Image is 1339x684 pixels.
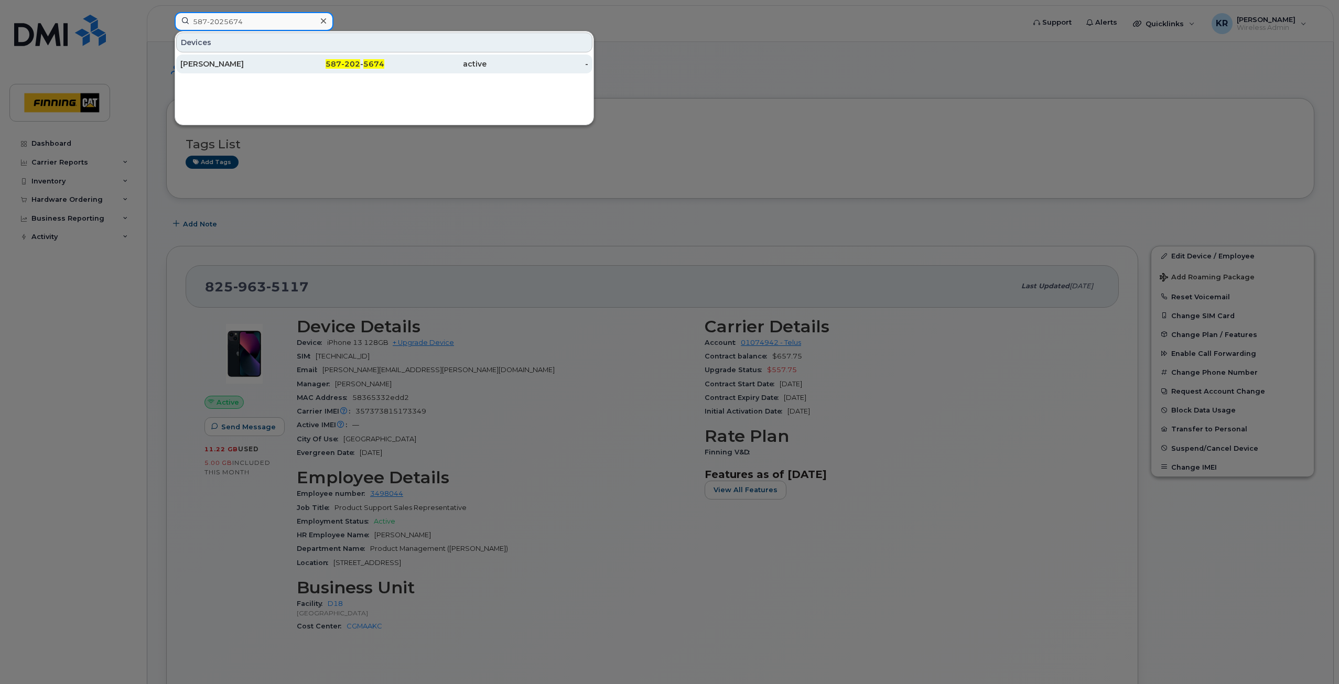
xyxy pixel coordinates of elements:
[176,32,592,52] div: Devices
[1293,638,1331,676] iframe: Messenger Launcher
[176,55,592,73] a: [PERSON_NAME]587-202-5674active-
[283,59,385,69] div: -
[487,59,589,69] div: -
[180,59,283,69] div: [PERSON_NAME]
[384,59,487,69] div: active
[326,59,360,69] span: 587-202
[363,59,384,69] span: 5674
